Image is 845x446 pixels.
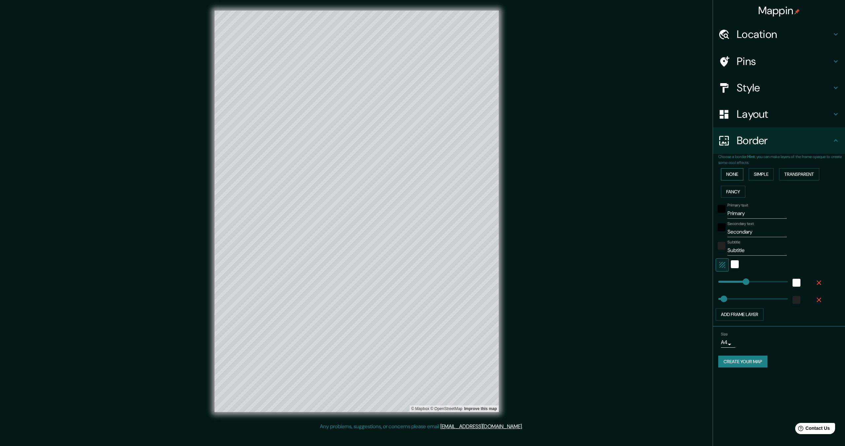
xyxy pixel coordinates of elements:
button: Transparent [779,168,819,180]
h4: Style [737,81,832,94]
div: A4 [721,337,735,348]
h4: Layout [737,108,832,121]
div: Style [713,75,845,101]
label: Size [721,331,728,337]
a: Mapbox [411,406,429,411]
label: Primary text [727,203,748,208]
label: Subtitle [727,239,740,245]
button: Fancy [721,186,745,198]
div: . [524,423,525,430]
a: OpenStreetMap [430,406,462,411]
h4: Mappin [758,4,800,17]
label: Secondary text [727,221,754,227]
button: Create your map [718,356,767,368]
button: black [718,223,726,231]
h4: Pins [737,55,832,68]
button: None [721,168,743,180]
p: Any problems, suggestions, or concerns please email . [320,423,523,430]
button: Simple [749,168,774,180]
button: white [731,260,739,268]
button: white [793,279,800,287]
button: black [718,205,726,213]
b: Hint [747,154,755,159]
img: pin-icon.png [794,9,800,14]
button: Add frame layer [716,308,763,321]
div: . [523,423,524,430]
h4: Location [737,28,832,41]
div: Pins [713,48,845,75]
button: color-222222 [718,242,726,250]
button: color-222222 [793,296,800,304]
div: Location [713,21,845,48]
div: Border [713,127,845,154]
div: Layout [713,101,845,127]
h4: Border [737,134,832,147]
a: Map feedback [464,406,497,411]
iframe: Help widget launcher [786,420,838,439]
p: Choose a border. : you can make layers of the frame opaque to create some cool effects. [718,154,845,166]
a: [EMAIL_ADDRESS][DOMAIN_NAME] [440,423,522,430]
